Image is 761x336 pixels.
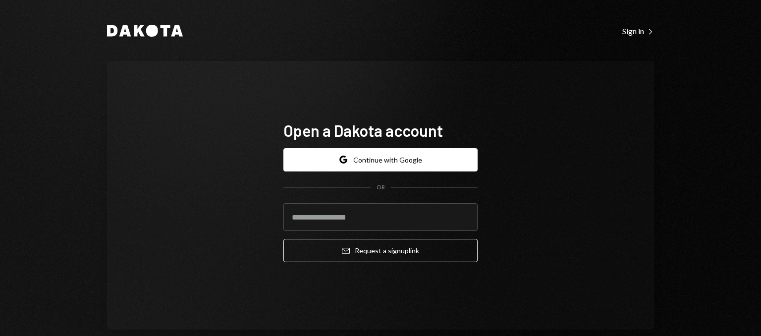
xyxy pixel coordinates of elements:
h1: Open a Dakota account [283,120,478,140]
button: Continue with Google [283,148,478,171]
button: Request a signuplink [283,239,478,262]
div: Sign in [622,26,654,36]
div: OR [377,183,385,192]
a: Sign in [622,25,654,36]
